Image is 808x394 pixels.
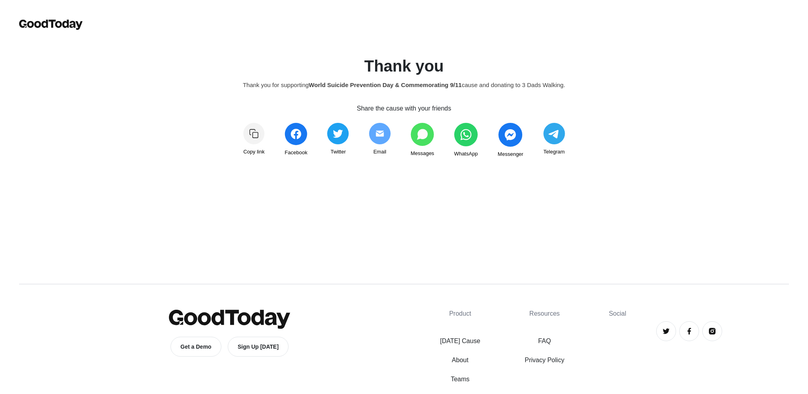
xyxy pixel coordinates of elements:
div: Share the cause with your friends [105,104,703,113]
img: Copy link [243,123,265,144]
a: Twitter [656,321,676,341]
a: About [440,355,480,365]
h4: Social [609,310,789,317]
a: Email [369,123,391,159]
a: Sign Up [DATE] [228,337,289,357]
h4: Resources [525,310,564,317]
span: Messages [411,149,434,158]
a: Privacy Policy [525,355,564,365]
a: Copy link [243,123,265,159]
img: Instagram [708,327,716,335]
span: Copy link [243,148,264,156]
img: Facebook [685,327,693,335]
a: Messages [411,123,434,159]
img: share_twitter-4edeb73ec953106eaf988c2bc856af36d9939993d6d052e2104170eae85ec90a.svg [327,123,349,144]
img: share_email2-0c4679e4b4386d6a5b86d8c72d62db284505652625843b8f2b6952039b23a09d.svg [369,123,391,144]
img: Twitter [662,327,670,335]
span: Messenger [498,150,523,159]
a: Facebook [285,123,307,159]
a: Teams [440,375,480,384]
h4: Product [440,310,480,317]
a: Messenger [498,123,523,159]
h1: Thank you [105,60,703,72]
span: WhatsApp [454,149,478,158]
img: share_facebook-c991d833322401cbb4f237049bfc194d63ef308eb3503c7c3024a8cbde471ffb.svg [285,123,307,145]
a: [DATE] Cause [440,336,480,346]
div: Thank you for supporting cause and donating to 3 Dads Walking. [105,80,703,91]
a: Telegram [543,123,565,159]
strong: World Suicide Prevention Day & Commemorating 9/11 [309,82,462,88]
img: share_telegram-202ce42bf2dc56a75ae6f480dc55a76afea62cc0f429ad49403062cf127563fc.svg [543,123,565,144]
span: Facebook [285,148,307,157]
img: share_whatsapp-5443f3cdddf22c2a0b826378880ed971e5ae1b823a31c339f5b218d16a196cbc.svg [454,123,478,146]
img: share_messages-3b1fb8c04668ff7766dd816aae91723b8c2b0b6fc9585005e55ff97ac9a0ace1.svg [411,123,434,146]
span: Twitter [331,148,346,156]
span: Telegram [543,148,564,156]
a: WhatsApp [454,123,478,159]
a: Get a Demo [171,337,221,357]
span: Email [373,148,386,156]
a: Facebook [679,321,699,341]
a: FAQ [525,336,564,346]
a: Instagram [702,321,722,341]
img: GoodToday [19,19,83,30]
a: Twitter [327,123,349,159]
img: share_messenger-c45e1c7bcbce93979a22818f7576546ad346c06511f898ed389b6e9c643ac9fb.svg [498,123,523,147]
img: GoodToday [169,310,290,329]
